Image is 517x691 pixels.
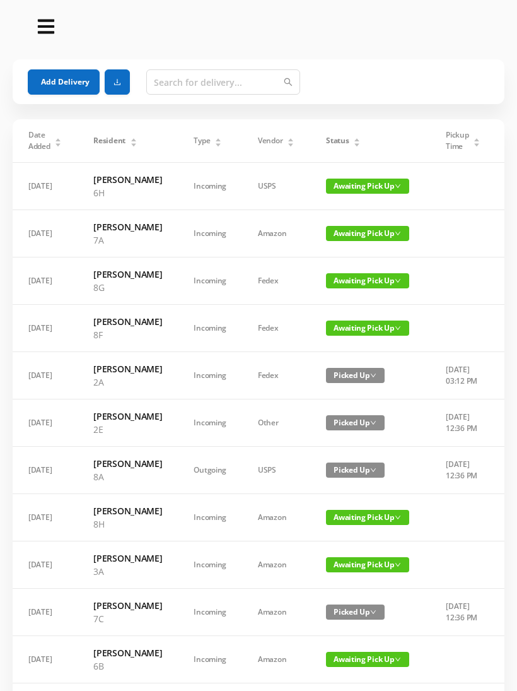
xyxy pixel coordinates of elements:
[284,78,293,86] i: icon: search
[178,494,242,541] td: Incoming
[93,328,162,341] p: 8F
[326,226,409,241] span: Awaiting Pick Up
[430,589,496,636] td: [DATE] 12:36 PM
[430,352,496,399] td: [DATE] 03:12 PM
[178,305,242,352] td: Incoming
[395,230,401,237] i: icon: down
[93,470,162,483] p: 8A
[55,136,62,140] i: icon: caret-up
[93,517,162,531] p: 8H
[93,233,162,247] p: 7A
[13,399,78,447] td: [DATE]
[93,565,162,578] p: 3A
[93,599,162,612] h6: [PERSON_NAME]
[370,467,376,473] i: icon: down
[178,447,242,494] td: Outgoing
[242,589,310,636] td: Amazon
[354,141,361,145] i: icon: caret-down
[178,589,242,636] td: Incoming
[326,415,385,430] span: Picked Up
[370,420,376,426] i: icon: down
[326,463,385,478] span: Picked Up
[13,447,78,494] td: [DATE]
[13,210,78,257] td: [DATE]
[326,510,409,525] span: Awaiting Pick Up
[178,257,242,305] td: Incoming
[93,220,162,233] h6: [PERSON_NAME]
[326,179,409,194] span: Awaiting Pick Up
[28,69,100,95] button: Add Delivery
[13,305,78,352] td: [DATE]
[242,399,310,447] td: Other
[178,541,242,589] td: Incoming
[214,136,222,144] div: Sort
[93,375,162,389] p: 2A
[370,372,376,379] i: icon: down
[430,447,496,494] td: [DATE] 12:36 PM
[13,636,78,683] td: [DATE]
[93,552,162,565] h6: [PERSON_NAME]
[93,646,162,659] h6: [PERSON_NAME]
[242,494,310,541] td: Amazon
[178,399,242,447] td: Incoming
[93,135,125,146] span: Resident
[93,315,162,328] h6: [PERSON_NAME]
[13,494,78,541] td: [DATE]
[395,183,401,189] i: icon: down
[178,163,242,210] td: Incoming
[93,612,162,625] p: 7C
[93,186,162,199] p: 6H
[93,457,162,470] h6: [PERSON_NAME]
[430,399,496,447] td: [DATE] 12:36 PM
[93,659,162,673] p: 6B
[395,278,401,284] i: icon: down
[473,136,480,144] div: Sort
[130,136,137,144] div: Sort
[326,273,409,288] span: Awaiting Pick Up
[242,210,310,257] td: Amazon
[54,136,62,144] div: Sort
[258,135,282,146] span: Vendor
[130,141,137,145] i: icon: caret-down
[93,268,162,281] h6: [PERSON_NAME]
[354,136,361,140] i: icon: caret-up
[105,69,130,95] button: icon: download
[242,305,310,352] td: Fedex
[326,368,385,383] span: Picked Up
[93,410,162,423] h6: [PERSON_NAME]
[13,541,78,589] td: [DATE]
[93,281,162,294] p: 8G
[326,321,409,336] span: Awaiting Pick Up
[242,257,310,305] td: Fedex
[326,557,409,572] span: Awaiting Pick Up
[146,69,300,95] input: Search for delivery...
[13,163,78,210] td: [DATE]
[326,135,349,146] span: Status
[288,141,294,145] i: icon: caret-down
[178,352,242,399] td: Incoming
[93,423,162,436] p: 2E
[242,541,310,589] td: Amazon
[242,447,310,494] td: USPS
[93,173,162,186] h6: [PERSON_NAME]
[93,362,162,375] h6: [PERSON_NAME]
[242,636,310,683] td: Amazon
[395,562,401,568] i: icon: down
[130,136,137,140] i: icon: caret-up
[215,141,222,145] i: icon: caret-down
[242,352,310,399] td: Fedex
[242,163,310,210] td: USPS
[353,136,361,144] div: Sort
[446,129,468,152] span: Pickup Time
[178,210,242,257] td: Incoming
[55,141,62,145] i: icon: caret-down
[370,609,376,615] i: icon: down
[178,636,242,683] td: Incoming
[326,605,385,620] span: Picked Up
[194,135,210,146] span: Type
[473,141,480,145] i: icon: caret-down
[473,136,480,140] i: icon: caret-up
[215,136,222,140] i: icon: caret-up
[395,514,401,521] i: icon: down
[395,325,401,331] i: icon: down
